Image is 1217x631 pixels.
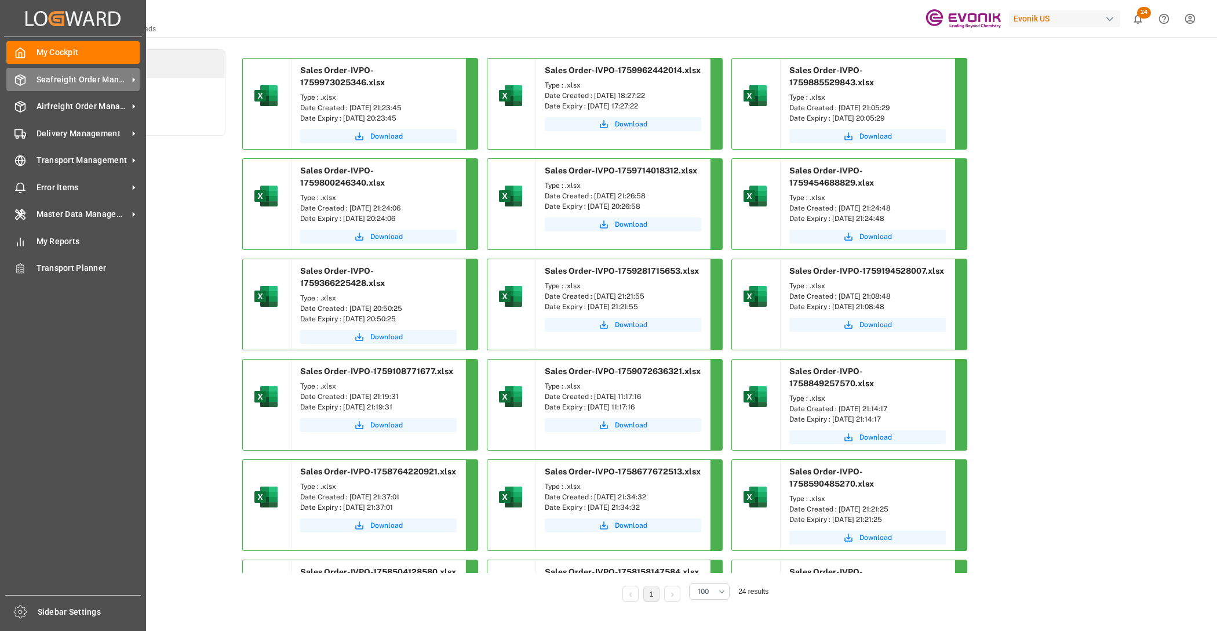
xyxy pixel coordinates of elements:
[300,502,457,513] div: Date Expiry : [DATE] 21:37:01
[300,381,457,391] div: Type : .xlsx
[300,518,457,532] button: Download
[545,418,701,432] a: Download
[789,230,946,244] a: Download
[545,66,701,75] span: Sales Order-IVPO-1759962442014.xlsx
[545,518,701,532] button: Download
[545,318,701,332] button: Download
[252,182,280,210] img: microsoft-excel-2019--v1.png
[545,391,701,402] div: Date Created : [DATE] 11:17:16
[622,586,639,602] li: Previous Page
[741,282,769,310] img: microsoft-excel-2019--v1.png
[789,318,946,332] button: Download
[545,302,701,312] div: Date Expiry : [DATE] 21:21:55
[37,154,128,166] span: Transport Management
[545,467,701,476] span: Sales Order-IVPO-1758677672513.xlsx
[497,483,524,511] img: microsoft-excel-2019--v1.png
[545,80,701,90] div: Type : .xlsx
[252,483,280,511] img: microsoft-excel-2019--v1.png
[789,367,874,388] span: Sales Order-IVPO-1758849257570.xlsx
[300,203,457,213] div: Date Created : [DATE] 21:24:06
[300,230,457,244] a: Download
[300,492,457,502] div: Date Created : [DATE] 21:37:01
[1009,10,1120,27] div: Evonik US
[370,420,403,430] span: Download
[741,82,769,110] img: microsoft-excel-2019--v1.png
[689,583,730,600] button: open menu
[545,117,701,131] a: Download
[300,213,457,224] div: Date Expiry : [DATE] 20:24:06
[789,291,946,302] div: Date Created : [DATE] 21:08:48
[789,166,874,187] span: Sales Order-IVPO-1759454688829.xlsx
[615,320,647,330] span: Download
[789,113,946,124] div: Date Expiry : [DATE] 20:05:29
[789,203,946,213] div: Date Created : [DATE] 21:24:48
[789,129,946,143] button: Download
[1137,7,1151,19] span: 24
[300,266,385,288] span: Sales Order-IVPO-1759366225428.xlsx
[300,481,457,492] div: Type : .xlsx
[252,383,280,411] img: microsoft-excel-2019--v1.png
[859,231,892,242] span: Download
[789,504,946,514] div: Date Created : [DATE] 21:21:25
[615,119,647,129] span: Download
[300,330,457,344] a: Download
[37,128,128,140] span: Delivery Management
[789,281,946,291] div: Type : .xlsx
[650,590,654,599] a: 1
[789,514,946,525] div: Date Expiry : [DATE] 21:21:25
[6,41,140,64] a: My Cockpit
[545,567,699,576] span: Sales Order-IVPO-1758158147584.xlsx
[37,235,140,248] span: My Reports
[789,414,946,425] div: Date Expiry : [DATE] 21:14:17
[545,201,701,212] div: Date Expiry : [DATE] 20:26:58
[300,66,385,87] span: Sales Order-IVPO-1759973025346.xlsx
[545,402,701,412] div: Date Expiry : [DATE] 11:17:16
[37,100,128,113] span: Airfreight Order Management
[300,92,457,103] div: Type : .xlsx
[300,129,457,143] a: Download
[1151,6,1177,32] button: Help Center
[545,291,701,302] div: Date Created : [DATE] 21:21:55
[615,219,647,230] span: Download
[300,314,457,324] div: Date Expiry : [DATE] 20:50:25
[1009,8,1125,30] button: Evonik US
[545,381,701,391] div: Type : .xlsx
[859,532,892,543] span: Download
[789,66,874,87] span: Sales Order-IVPO-1759885529843.xlsx
[6,257,140,280] a: Transport Planner
[545,367,701,376] span: Sales Order-IVPO-1759072636321.xlsx
[300,418,457,432] button: Download
[859,320,892,330] span: Download
[545,502,701,513] div: Date Expiry : [DATE] 21:34:32
[859,432,892,443] span: Download
[789,567,874,589] span: Sales Order-IVPO-1758072884799.xlsx
[789,404,946,414] div: Date Created : [DATE] 21:14:17
[370,231,403,242] span: Download
[664,586,680,602] li: Next Page
[497,82,524,110] img: microsoft-excel-2019--v1.png
[545,217,701,231] button: Download
[643,586,659,602] li: 1
[300,103,457,113] div: Date Created : [DATE] 21:23:45
[741,182,769,210] img: microsoft-excel-2019--v1.png
[37,208,128,220] span: Master Data Management
[38,606,141,618] span: Sidebar Settings
[300,367,453,376] span: Sales Order-IVPO-1759108771677.xlsx
[300,293,457,303] div: Type : .xlsx
[300,567,456,576] span: Sales Order-IVPO-1758504128580.xlsx
[615,520,647,531] span: Download
[300,303,457,314] div: Date Created : [DATE] 20:50:25
[300,193,457,203] div: Type : .xlsx
[545,101,701,111] div: Date Expiry : [DATE] 17:27:22
[545,166,697,175] span: Sales Order-IVPO-1759714018312.xlsx
[789,266,944,275] span: Sales Order-IVPO-1759194528007.xlsx
[738,588,768,596] span: 24 results
[789,467,874,488] span: Sales Order-IVPO-1758590485270.xlsx
[497,282,524,310] img: microsoft-excel-2019--v1.png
